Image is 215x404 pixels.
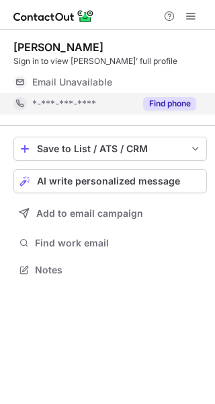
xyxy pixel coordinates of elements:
[13,40,103,54] div: [PERSON_NAME]
[37,176,180,187] span: AI write personalized message
[35,264,202,276] span: Notes
[13,234,207,252] button: Find work email
[35,237,202,249] span: Find work email
[13,137,207,161] button: save-profile-one-click
[36,208,143,219] span: Add to email campaign
[37,143,183,154] div: Save to List / ATS / CRM
[13,8,94,24] img: ContactOut v5.3.10
[13,55,207,67] div: Sign in to view [PERSON_NAME]’ full profile
[143,97,196,110] button: Reveal Button
[13,169,207,193] button: AI write personalized message
[13,261,207,279] button: Notes
[32,76,112,88] span: Email Unavailable
[13,201,207,226] button: Add to email campaign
